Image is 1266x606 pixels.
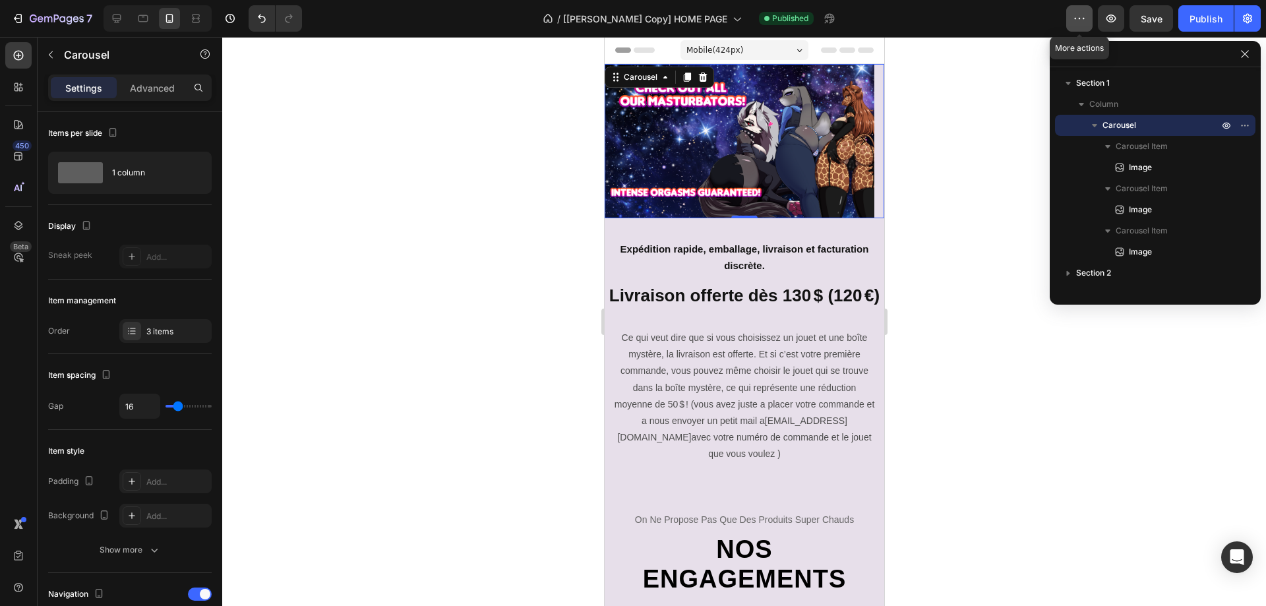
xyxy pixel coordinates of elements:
[1116,140,1168,153] span: Carousel Item
[563,12,727,26] span: [[PERSON_NAME] Copy] HOME PAGE
[1089,98,1118,111] span: Column
[1116,224,1168,237] span: Carousel Item
[65,81,102,95] p: Settings
[1129,245,1152,258] span: Image
[48,538,212,562] button: Show more
[1116,182,1168,195] span: Carousel Item
[112,158,193,188] div: 1 column
[1190,12,1222,26] div: Publish
[146,510,208,522] div: Add...
[1221,541,1253,573] div: Open Intercom Messenger
[1129,161,1152,174] span: Image
[146,476,208,488] div: Add...
[48,249,92,261] div: Sneak peek
[557,12,560,26] span: /
[249,5,302,32] div: Undo/Redo
[605,37,884,606] iframe: To enrich screen reader interactions, please activate Accessibility in Grammarly extension settings
[1141,13,1162,24] span: Save
[120,394,160,418] input: Auto
[86,11,92,26] p: 7
[48,586,107,603] div: Navigation
[1129,203,1152,216] span: Image
[48,295,116,307] div: Item management
[772,13,808,24] span: Published
[48,218,94,235] div: Display
[48,473,97,491] div: Padding
[48,507,112,525] div: Background
[1178,5,1234,32] button: Publish
[10,241,32,252] div: Beta
[48,325,70,337] div: Order
[100,543,161,557] div: Show more
[48,125,121,142] div: Items per slide
[48,400,63,412] div: Gap
[48,367,114,384] div: Item spacing
[1076,288,1112,301] span: Section 3
[1102,119,1136,132] span: Carousel
[130,81,175,95] p: Advanced
[1130,5,1173,32] button: Save
[48,445,84,457] div: Item style
[146,326,208,338] div: 3 items
[1076,266,1111,280] span: Section 2
[13,140,32,151] div: 450
[64,47,176,63] p: Carousel
[5,5,98,32] button: 7
[1076,76,1110,90] span: Section 1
